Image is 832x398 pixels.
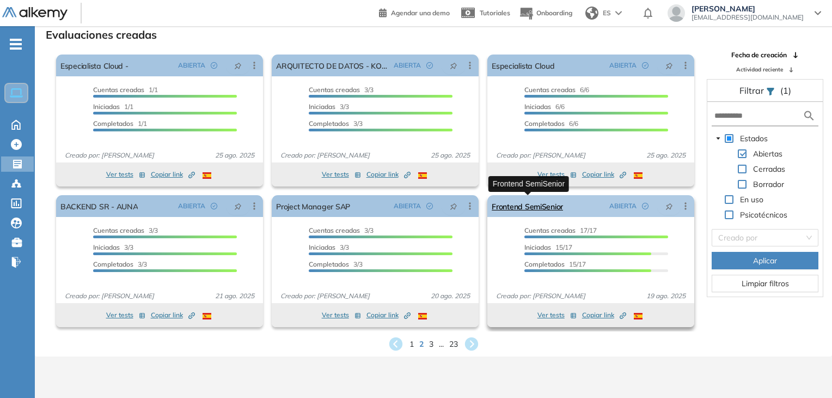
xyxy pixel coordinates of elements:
a: Agendar una demo [379,5,450,19]
span: Copiar link [366,310,411,320]
span: Copiar link [582,310,626,320]
i: - [10,43,22,45]
button: Limpiar filtros [712,275,818,292]
img: search icon [803,109,816,123]
span: 1 [409,339,414,350]
span: ABIERTA [609,201,637,211]
span: Creado por: [PERSON_NAME] [60,291,158,301]
img: ESP [418,313,427,319]
img: ESP [634,313,643,319]
span: Creado por: [PERSON_NAME] [492,150,590,160]
span: 20 ago. 2025 [426,291,474,301]
span: Creado por: [PERSON_NAME] [276,291,374,301]
span: Iniciadas [524,102,551,111]
a: Frontend SemiSenior [492,195,563,217]
span: 6/6 [524,102,565,111]
span: Iniciadas [524,243,551,251]
span: check-circle [426,203,433,209]
span: Fecha de creación [731,50,787,60]
span: 3/3 [93,226,158,234]
button: Ver tests [322,168,361,181]
span: Completados [524,119,565,128]
span: Estados [740,134,768,143]
span: pushpin [234,202,242,210]
span: (1) [780,84,791,97]
span: 1/1 [93,86,158,94]
button: Ver tests [537,309,577,322]
span: 3/3 [93,260,147,268]
span: Aplicar [753,255,777,267]
button: Aplicar [712,252,818,269]
a: ARQUITECTO DE DATOS - KOMATZU [276,55,389,76]
span: Copiar link [151,170,195,179]
span: Cuentas creadas [524,226,576,234]
span: 3/3 [309,102,349,111]
span: 15/17 [524,260,586,268]
span: 3/3 [93,243,133,251]
button: Copiar link [151,309,195,322]
button: Copiar link [366,309,411,322]
span: Iniciadas [93,102,120,111]
span: 25 ago. 2025 [642,150,690,160]
span: Abiertas [751,147,785,160]
span: Cuentas creadas [309,86,360,94]
span: Iniciadas [309,243,335,251]
span: Cerradas [753,164,785,174]
span: Cuentas creadas [309,226,360,234]
span: Iniciadas [93,243,120,251]
button: Ver tests [106,309,145,322]
a: BACKEND SR - AUNA [60,195,138,217]
span: Copiar link [366,170,411,179]
img: ESP [203,313,211,319]
span: Completados [93,260,133,268]
span: En uso [740,195,763,204]
span: pushpin [665,61,673,70]
span: pushpin [450,202,457,210]
button: Copiar link [366,168,411,181]
span: Completados [309,119,349,128]
span: check-circle [211,203,217,209]
span: ABIERTA [609,61,637,70]
span: Creado por: [PERSON_NAME] [492,291,590,301]
span: Cuentas creadas [93,86,144,94]
span: 3 [429,339,433,350]
span: 19 ago. 2025 [642,291,690,301]
span: Iniciadas [309,102,335,111]
span: Completados [309,260,349,268]
span: ABIERTA [178,61,205,70]
span: [EMAIL_ADDRESS][DOMAIN_NAME] [692,13,804,22]
span: ABIERTA [394,201,421,211]
span: caret-down [715,136,721,141]
button: pushpin [226,57,250,74]
span: [PERSON_NAME] [692,4,804,13]
span: pushpin [234,61,242,70]
span: Filtrar [739,85,766,96]
span: Copiar link [151,310,195,320]
span: Cuentas creadas [524,86,576,94]
span: Agendar una demo [391,9,450,17]
span: check-circle [642,203,649,209]
span: 25 ago. 2025 [426,150,474,160]
span: 1/1 [93,102,133,111]
span: 3/3 [309,119,363,128]
span: ABIERTA [178,201,205,211]
span: Actividad reciente [736,65,783,74]
span: Tutoriales [480,9,510,17]
a: Project Manager SAP [276,195,350,217]
span: 3/3 [309,260,363,268]
button: Ver tests [537,168,577,181]
span: 6/6 [524,119,578,128]
span: 1/1 [93,119,147,128]
button: Copiar link [151,168,195,181]
img: ESP [203,172,211,179]
span: Estados [738,132,770,145]
span: check-circle [426,62,433,69]
button: Copiar link [582,168,626,181]
span: pushpin [665,202,673,210]
span: Psicotécnicos [740,210,787,220]
a: Especialista Cloud - [60,55,129,76]
span: Psicotécnicos [738,208,790,221]
button: Ver tests [322,309,361,322]
span: 3/3 [309,86,374,94]
img: world [585,7,598,20]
